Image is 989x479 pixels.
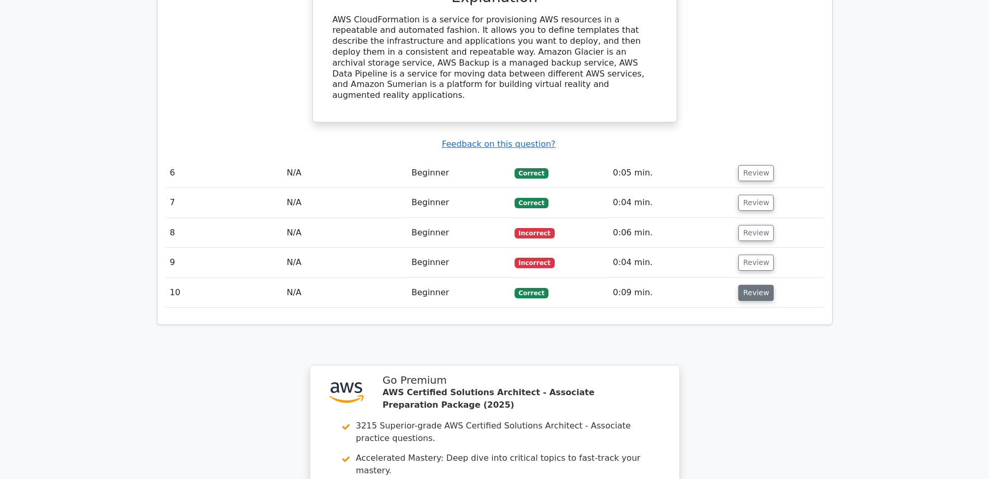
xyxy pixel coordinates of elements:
[442,139,555,149] a: Feedback on this question?
[333,15,657,101] div: AWS CloudFormation is a service for provisioning AWS resources in a repeatable and automated fash...
[407,278,510,308] td: Beginner
[609,158,735,188] td: 0:05 min.
[738,165,774,181] button: Review
[609,218,735,248] td: 0:06 min.
[515,258,555,268] span: Incorrect
[407,158,510,188] td: Beginner
[738,195,774,211] button: Review
[738,285,774,301] button: Review
[609,278,735,308] td: 0:09 min.
[407,248,510,278] td: Beginner
[166,218,283,248] td: 8
[738,225,774,241] button: Review
[515,168,548,179] span: Correct
[283,158,407,188] td: N/A
[166,188,283,218] td: 7
[283,188,407,218] td: N/A
[407,188,510,218] td: Beginner
[283,248,407,278] td: N/A
[609,188,735,218] td: 0:04 min.
[738,255,774,271] button: Review
[515,228,555,238] span: Incorrect
[407,218,510,248] td: Beginner
[283,218,407,248] td: N/A
[166,278,283,308] td: 10
[283,278,407,308] td: N/A
[515,288,548,298] span: Correct
[515,198,548,208] span: Correct
[166,248,283,278] td: 9
[609,248,735,278] td: 0:04 min.
[166,158,283,188] td: 6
